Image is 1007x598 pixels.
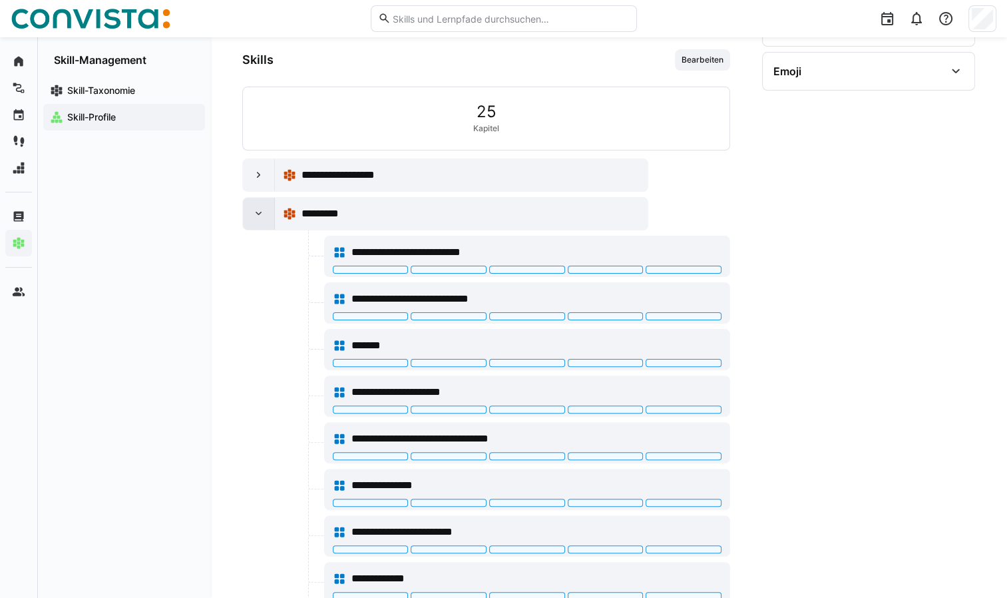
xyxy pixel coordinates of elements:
input: Skills und Lernpfade durchsuchen… [391,13,629,25]
span: 25 [477,103,497,121]
button: Bearbeiten [675,49,730,71]
h3: Skills [242,53,274,67]
span: Kapitel [473,123,499,134]
div: Emoji [773,65,801,78]
span: Bearbeiten [680,55,725,65]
